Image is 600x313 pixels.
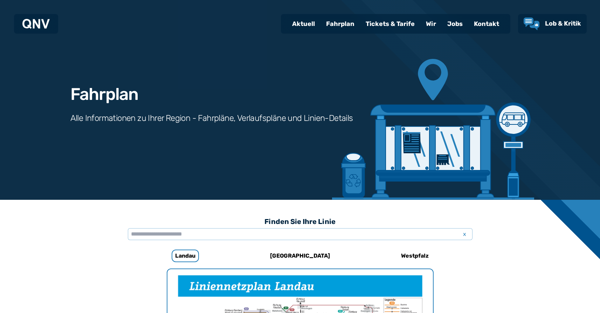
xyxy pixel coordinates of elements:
a: [GEOGRAPHIC_DATA] [254,247,347,264]
a: Aktuell [287,15,320,33]
a: Lob & Kritik [524,18,581,30]
a: QNV Logo [22,17,50,31]
h6: Landau [172,250,199,262]
h1: Fahrplan [70,86,138,103]
a: Kontakt [468,15,505,33]
a: Tickets & Tarife [360,15,420,33]
h3: Finden Sie Ihre Linie [128,214,473,229]
span: x [460,230,470,238]
h6: [GEOGRAPHIC_DATA] [267,250,333,261]
img: QNV Logo [22,19,50,29]
a: Fahrplan [320,15,360,33]
h3: Alle Informationen zu Ihrer Region - Fahrpläne, Verlaufspläne und Linien-Details [70,113,353,124]
span: Lob & Kritik [545,20,581,27]
h6: Westpfalz [398,250,432,261]
a: Jobs [442,15,468,33]
a: Landau [139,247,232,264]
a: Westpfalz [368,247,462,264]
a: Wir [420,15,442,33]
